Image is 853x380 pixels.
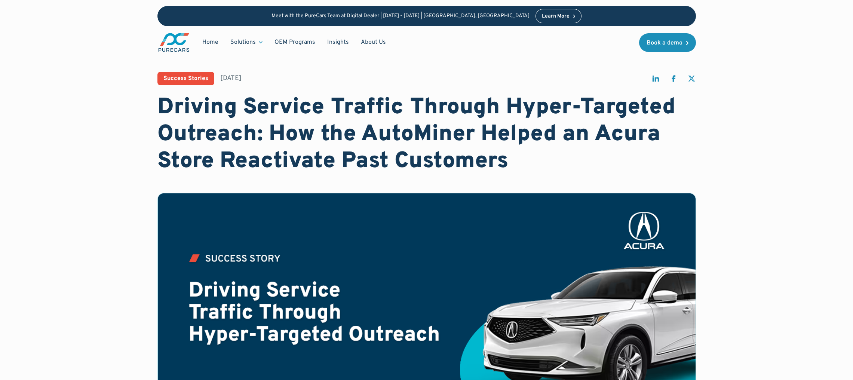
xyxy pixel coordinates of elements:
[196,35,224,49] a: Home
[542,14,570,19] div: Learn More
[647,40,682,46] div: Book a demo
[271,13,530,19] p: Meet with the PureCars Team at Digital Dealer | [DATE] - [DATE] | [GEOGRAPHIC_DATA], [GEOGRAPHIC_...
[220,74,242,83] div: [DATE]
[669,74,678,86] a: share on facebook
[230,38,256,46] div: Solutions
[163,76,208,82] div: Success Stories
[157,32,190,53] img: purecars logo
[536,9,582,23] a: Learn More
[224,35,269,49] div: Solutions
[269,35,321,49] a: OEM Programs
[639,33,696,52] a: Book a demo
[651,74,660,86] a: share on linkedin
[157,32,190,53] a: main
[687,74,696,86] a: share on twitter
[321,35,355,49] a: Insights
[157,94,696,175] h1: Driving Service Traffic Through Hyper-Targeted Outreach: How the AutoMiner Helped an Acura Store ...
[355,35,392,49] a: About Us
